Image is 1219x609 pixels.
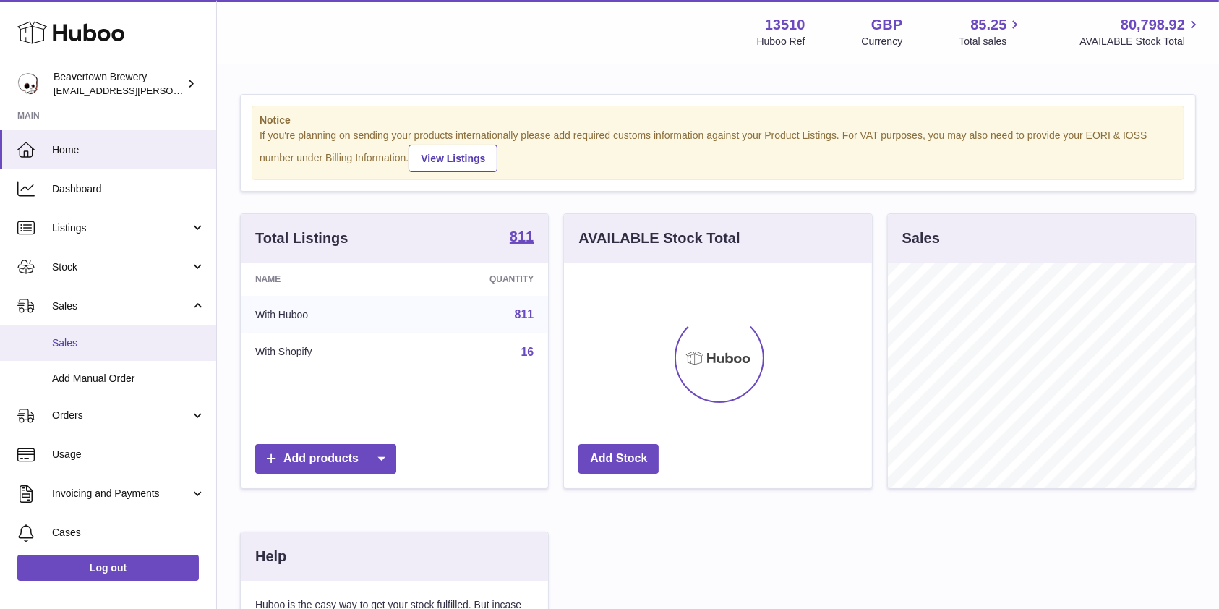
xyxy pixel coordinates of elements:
h3: Help [255,547,286,566]
h3: Total Listings [255,229,348,248]
span: Add Manual Order [52,372,205,386]
a: Add products [255,444,396,474]
span: Listings [52,221,190,235]
span: Sales [52,336,205,350]
strong: GBP [871,15,902,35]
td: With Huboo [241,296,406,333]
span: Invoicing and Payments [52,487,190,501]
span: Orders [52,409,190,422]
th: Name [241,263,406,296]
a: 16 [521,346,534,358]
h3: Sales [902,229,940,248]
span: Stock [52,260,190,274]
a: 80,798.92 AVAILABLE Stock Total [1079,15,1202,48]
strong: 811 [510,229,534,244]
div: Currency [862,35,903,48]
h3: AVAILABLE Stock Total [578,229,740,248]
div: Beavertown Brewery [54,70,184,98]
th: Quantity [406,263,548,296]
a: Log out [17,555,199,581]
strong: Notice [260,114,1176,127]
div: If you're planning on sending your products internationally please add required customs informati... [260,129,1176,172]
td: With Shopify [241,333,406,371]
a: 811 [515,308,534,320]
span: Sales [52,299,190,313]
span: Usage [52,448,205,461]
strong: 13510 [765,15,805,35]
div: Huboo Ref [757,35,805,48]
span: 85.25 [970,15,1006,35]
img: kit.lowe@beavertownbrewery.co.uk [17,73,39,95]
a: Add Stock [578,444,659,474]
a: 811 [510,229,534,247]
span: AVAILABLE Stock Total [1079,35,1202,48]
span: 80,798.92 [1121,15,1185,35]
a: View Listings [409,145,497,172]
span: Home [52,143,205,157]
a: 85.25 Total sales [959,15,1023,48]
span: [EMAIL_ADDRESS][PERSON_NAME][DOMAIN_NAME] [54,85,290,96]
span: Cases [52,526,205,540]
span: Total sales [959,35,1023,48]
span: Dashboard [52,182,205,196]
